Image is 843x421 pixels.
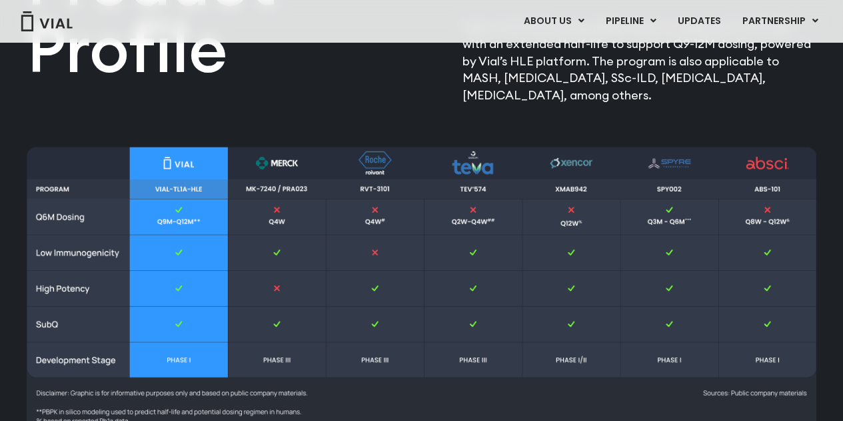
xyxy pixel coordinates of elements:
a: PIPELINEMenu Toggle [595,10,666,33]
img: Vial Logo [20,11,73,31]
a: ABOUT USMenu Toggle [513,10,594,33]
a: UPDATES [667,10,731,33]
a: PARTNERSHIPMenu Toggle [732,10,829,33]
p: VIAL-TL1A-HLE is potentially a best-in-class anti-TL1A mAb with an extended half-life to support ... [462,18,816,104]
